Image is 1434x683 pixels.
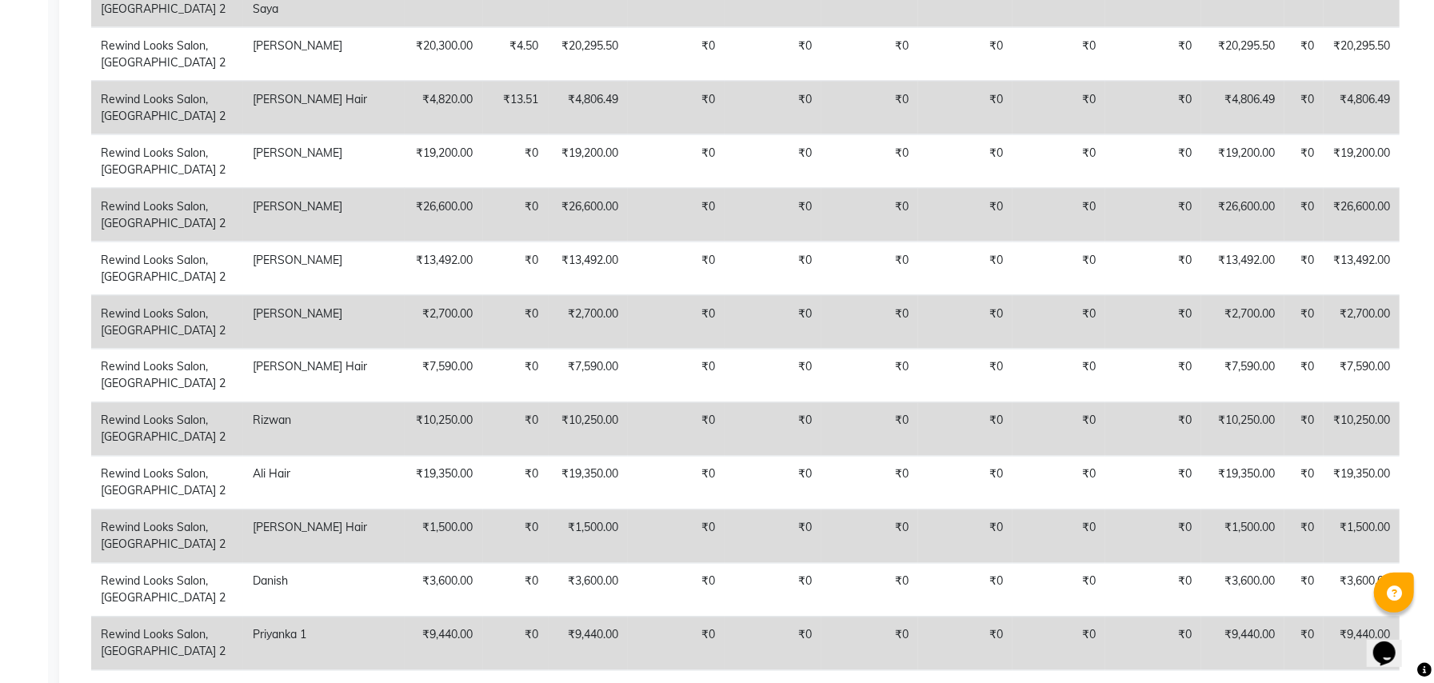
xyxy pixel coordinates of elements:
[1105,134,1200,188] td: ₹0
[1324,242,1400,295] td: ₹13,492.00
[91,242,243,295] td: Rewind Looks Salon, [GEOGRAPHIC_DATA] 2
[1201,27,1284,81] td: ₹20,295.50
[405,27,482,81] td: ₹20,300.00
[549,563,629,617] td: ₹3,600.00
[1201,563,1284,617] td: ₹3,600.00
[1201,456,1284,509] td: ₹19,350.00
[1201,617,1284,670] td: ₹9,440.00
[1013,456,1105,509] td: ₹0
[1013,27,1105,81] td: ₹0
[1013,188,1105,242] td: ₹0
[1284,349,1324,402] td: ₹0
[405,349,482,402] td: ₹7,590.00
[1284,295,1324,349] td: ₹0
[1105,617,1200,670] td: ₹0
[1201,188,1284,242] td: ₹26,600.00
[243,456,405,509] td: Ali Hair
[725,81,821,134] td: ₹0
[243,617,405,670] td: Priyanka 1
[1201,509,1284,563] td: ₹1,500.00
[1201,242,1284,295] td: ₹13,492.00
[725,349,821,402] td: ₹0
[549,81,629,134] td: ₹4,806.49
[1013,242,1105,295] td: ₹0
[821,617,919,670] td: ₹0
[725,134,821,188] td: ₹0
[243,349,405,402] td: [PERSON_NAME] Hair
[1284,242,1324,295] td: ₹0
[725,509,821,563] td: ₹0
[91,81,243,134] td: Rewind Looks Salon, [GEOGRAPHIC_DATA] 2
[1284,509,1324,563] td: ₹0
[1105,27,1200,81] td: ₹0
[821,81,919,134] td: ₹0
[1013,617,1105,670] td: ₹0
[1324,295,1400,349] td: ₹2,700.00
[549,617,629,670] td: ₹9,440.00
[918,295,1013,349] td: ₹0
[1105,295,1200,349] td: ₹0
[918,81,1013,134] td: ₹0
[1324,509,1400,563] td: ₹1,500.00
[918,402,1013,456] td: ₹0
[821,27,919,81] td: ₹0
[628,509,725,563] td: ₹0
[918,563,1013,617] td: ₹0
[91,349,243,402] td: Rewind Looks Salon, [GEOGRAPHIC_DATA] 2
[91,27,243,81] td: Rewind Looks Salon, [GEOGRAPHIC_DATA] 2
[628,617,725,670] td: ₹0
[821,509,919,563] td: ₹0
[91,617,243,670] td: Rewind Looks Salon, [GEOGRAPHIC_DATA] 2
[243,81,405,134] td: [PERSON_NAME] Hair
[405,188,482,242] td: ₹26,600.00
[821,563,919,617] td: ₹0
[1105,188,1200,242] td: ₹0
[1105,402,1200,456] td: ₹0
[1324,617,1400,670] td: ₹9,440.00
[549,27,629,81] td: ₹20,295.50
[628,188,725,242] td: ₹0
[549,402,629,456] td: ₹10,250.00
[405,456,482,509] td: ₹19,350.00
[549,509,629,563] td: ₹1,500.00
[918,134,1013,188] td: ₹0
[1324,563,1400,617] td: ₹3,600.00
[1324,456,1400,509] td: ₹19,350.00
[243,563,405,617] td: Danish
[405,563,482,617] td: ₹3,600.00
[549,188,629,242] td: ₹26,600.00
[628,456,725,509] td: ₹0
[91,295,243,349] td: Rewind Looks Salon, [GEOGRAPHIC_DATA] 2
[1201,349,1284,402] td: ₹7,590.00
[725,617,821,670] td: ₹0
[1105,349,1200,402] td: ₹0
[1324,134,1400,188] td: ₹19,200.00
[483,242,549,295] td: ₹0
[821,402,919,456] td: ₹0
[918,349,1013,402] td: ₹0
[918,456,1013,509] td: ₹0
[1013,295,1105,349] td: ₹0
[628,27,725,81] td: ₹0
[821,456,919,509] td: ₹0
[91,563,243,617] td: Rewind Looks Salon, [GEOGRAPHIC_DATA] 2
[243,402,405,456] td: Rizwan
[1013,134,1105,188] td: ₹0
[91,188,243,242] td: Rewind Looks Salon, [GEOGRAPHIC_DATA] 2
[628,563,725,617] td: ₹0
[1201,295,1284,349] td: ₹2,700.00
[1013,349,1105,402] td: ₹0
[483,81,549,134] td: ₹13.51
[1105,456,1200,509] td: ₹0
[725,402,821,456] td: ₹0
[1284,134,1324,188] td: ₹0
[91,456,243,509] td: Rewind Looks Salon, [GEOGRAPHIC_DATA] 2
[1324,188,1400,242] td: ₹26,600.00
[483,617,549,670] td: ₹0
[1105,81,1200,134] td: ₹0
[405,242,482,295] td: ₹13,492.00
[483,295,549,349] td: ₹0
[918,188,1013,242] td: ₹0
[1367,619,1418,667] iframe: chat widget
[483,509,549,563] td: ₹0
